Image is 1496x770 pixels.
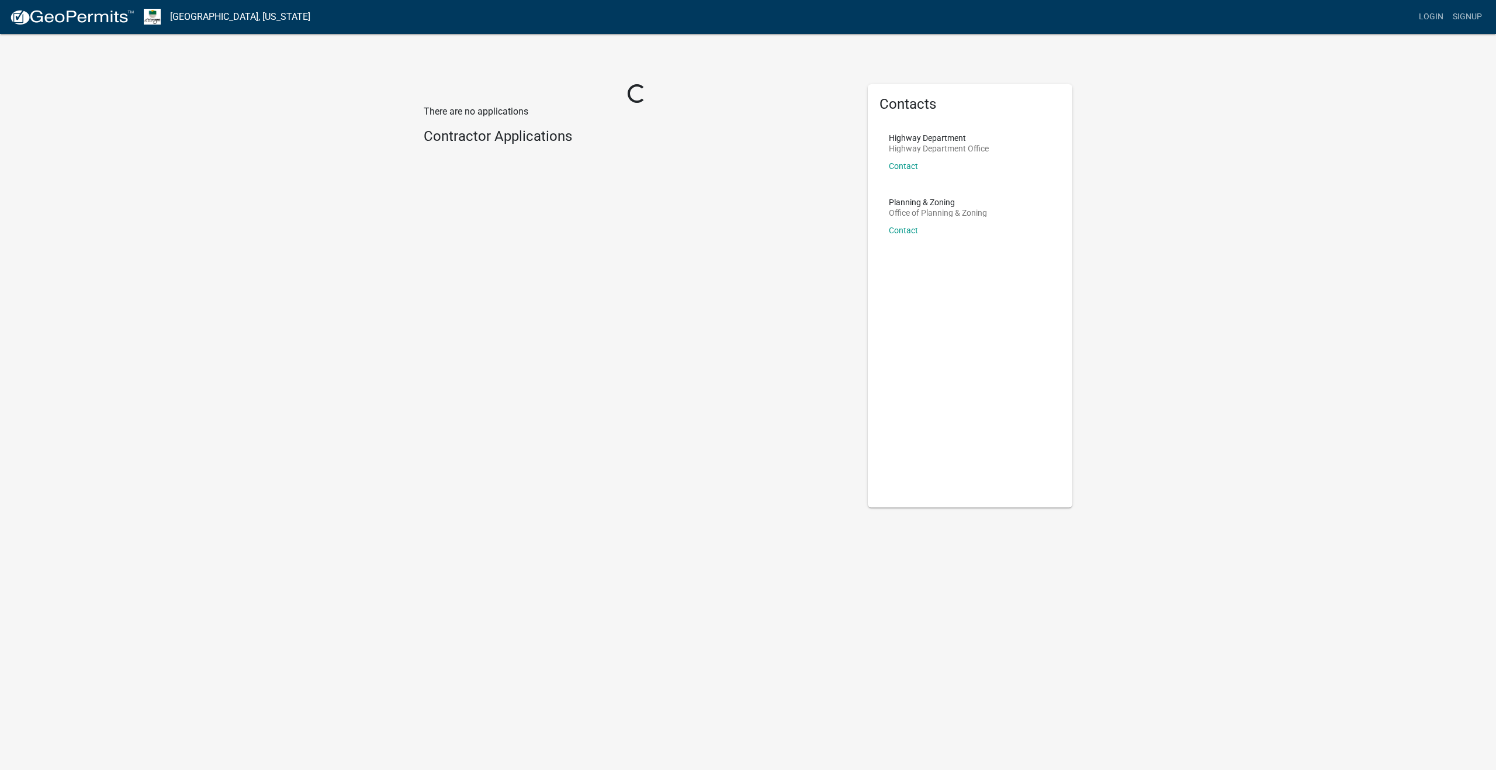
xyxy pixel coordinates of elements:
[170,7,310,27] a: [GEOGRAPHIC_DATA], [US_STATE]
[889,161,918,171] a: Contact
[889,134,989,142] p: Highway Department
[1448,6,1487,28] a: Signup
[424,105,850,119] p: There are no applications
[889,198,987,206] p: Planning & Zoning
[879,96,1061,113] h5: Contacts
[889,209,987,217] p: Office of Planning & Zoning
[889,144,989,153] p: Highway Department Office
[144,9,161,25] img: Morgan County, Indiana
[1414,6,1448,28] a: Login
[424,128,850,145] h4: Contractor Applications
[889,226,918,235] a: Contact
[424,128,850,150] wm-workflow-list-section: Contractor Applications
